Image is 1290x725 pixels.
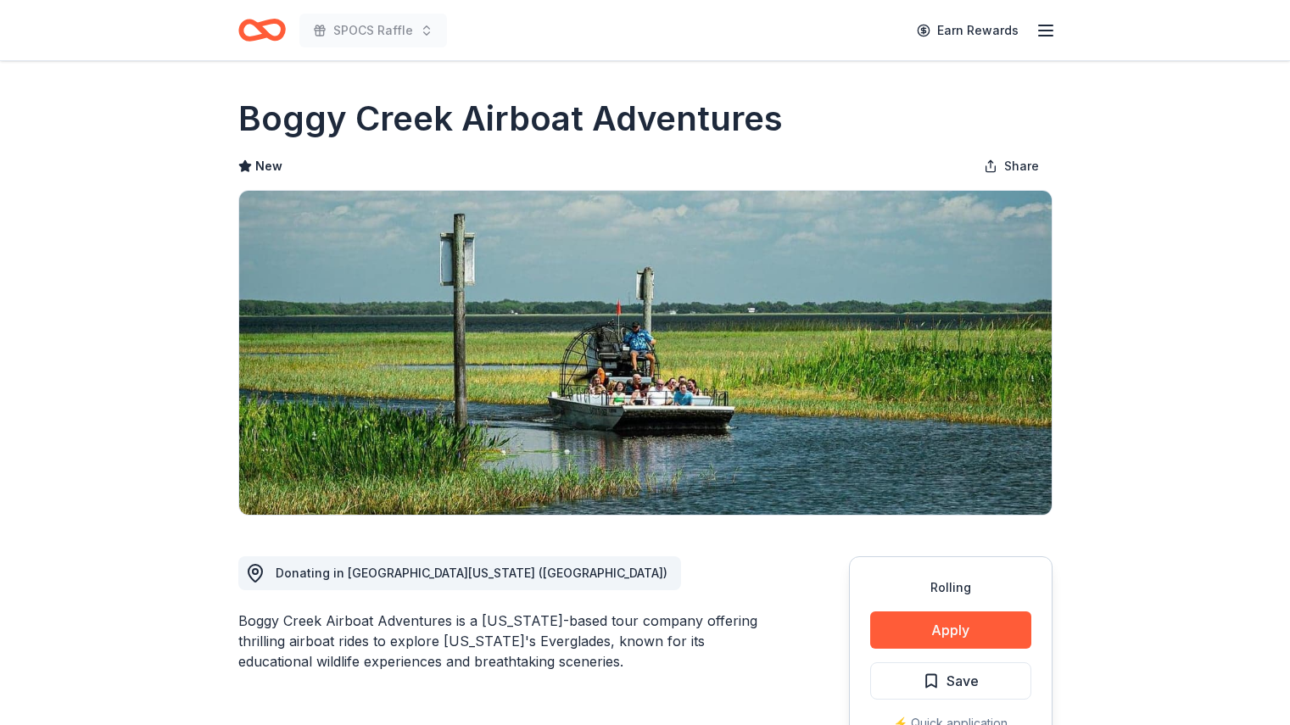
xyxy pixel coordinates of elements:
[239,191,1052,515] img: Image for Boggy Creek Airboat Adventures
[299,14,447,47] button: SPOCS Raffle
[870,577,1031,598] div: Rolling
[870,662,1031,700] button: Save
[238,95,783,142] h1: Boggy Creek Airboat Adventures
[907,15,1029,46] a: Earn Rewards
[276,566,667,580] span: Donating in [GEOGRAPHIC_DATA][US_STATE] ([GEOGRAPHIC_DATA])
[970,149,1053,183] button: Share
[1004,156,1039,176] span: Share
[870,611,1031,649] button: Apply
[238,10,286,50] a: Home
[255,156,282,176] span: New
[238,611,768,672] div: Boggy Creek Airboat Adventures is a [US_STATE]-based tour company offering thrilling airboat ride...
[333,20,413,41] span: SPOCS Raffle
[947,670,979,692] span: Save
